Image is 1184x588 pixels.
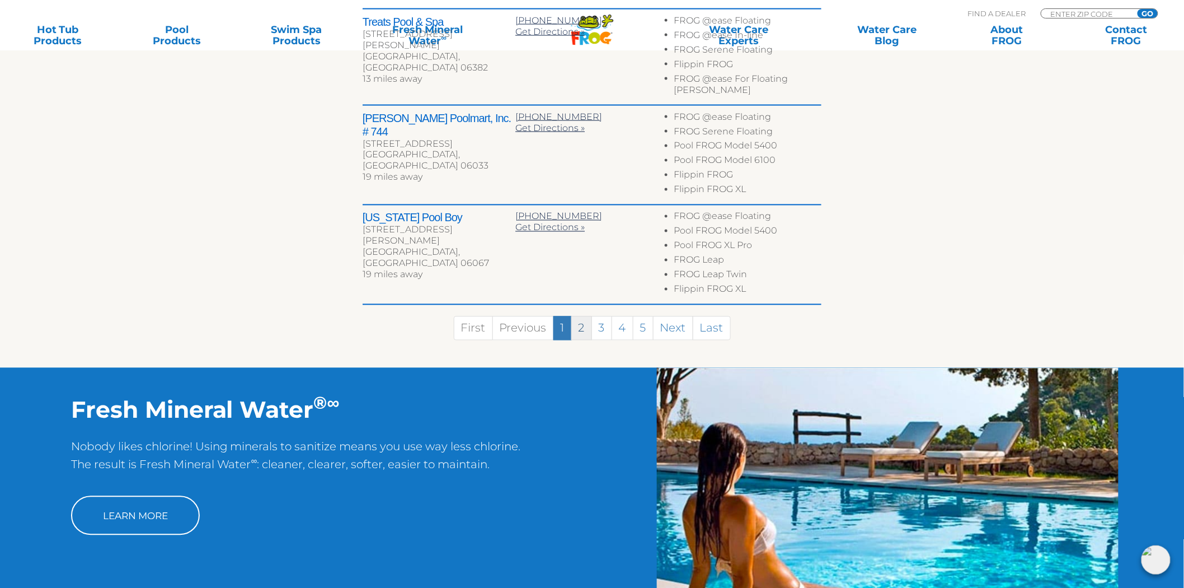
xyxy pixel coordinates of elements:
[515,123,585,133] a: Get Directions »
[454,316,493,340] a: First
[363,15,515,29] h2: Treats Pool & Spa
[674,255,821,269] li: FROG Leap
[612,316,633,340] a: 4
[591,316,612,340] a: 3
[363,247,515,269] div: [GEOGRAPHIC_DATA], [GEOGRAPHIC_DATA] 06067
[960,24,1053,46] a: AboutFROG
[250,24,343,46] a: Swim SpaProducts
[674,15,821,30] li: FROG @ease Floating
[674,44,821,59] li: FROG Serene Floating
[363,211,515,225] h2: [US_STATE] Pool Boy
[674,59,821,73] li: Flippin FROG
[251,456,257,466] sup: ∞
[674,184,821,199] li: Flippin FROG XL
[674,284,821,298] li: Flippin FROG XL
[674,269,821,284] li: FROG Leap Twin
[674,240,821,255] li: Pool FROG XL Pro
[492,316,554,340] a: Previous
[674,73,821,99] li: FROG @ease For Floating [PERSON_NAME]
[674,30,821,44] li: FROG @ease In-line
[553,316,572,340] a: 1
[653,316,693,340] a: Next
[363,51,515,73] div: [GEOGRAPHIC_DATA], [GEOGRAPHIC_DATA] 06382
[363,225,515,247] div: [STREET_ADDRESS][PERSON_NAME]
[363,138,515,150] div: [STREET_ADDRESS]
[327,393,340,414] sup: ∞
[1080,24,1173,46] a: ContactFROG
[674,155,821,170] li: Pool FROG Model 6100
[674,126,821,141] li: FROG Serene Floating
[363,29,515,51] div: [STREET_ADDRESS][PERSON_NAME]
[633,316,654,340] a: 5
[571,316,592,340] a: 2
[674,170,821,184] li: Flippin FROG
[131,24,224,46] a: PoolProducts
[841,24,934,46] a: Water CareBlog
[1050,9,1125,18] input: Zip Code Form
[515,15,602,26] a: [PHONE_NUMBER]
[363,150,515,172] div: [GEOGRAPHIC_DATA], [GEOGRAPHIC_DATA] 06033
[515,111,602,122] a: [PHONE_NUMBER]
[363,172,422,183] span: 19 miles away
[71,496,200,535] a: Learn More
[515,211,602,222] a: [PHONE_NUMBER]
[674,141,821,155] li: Pool FROG Model 5400
[1138,9,1158,18] input: GO
[674,111,821,126] li: FROG @ease Floating
[515,222,585,233] a: Get Directions »
[314,393,327,414] sup: ®
[71,396,521,424] h2: Fresh Mineral Water
[363,73,422,84] span: 13 miles away
[1141,545,1171,575] img: openIcon
[71,438,521,485] p: Nobody likes chlorine! Using minerals to sanitize means you use way less chlorine. The result is ...
[674,226,821,240] li: Pool FROG Model 5400
[515,26,585,37] a: Get Directions »
[363,269,422,280] span: 19 miles away
[363,111,515,138] h2: [PERSON_NAME] Poolmart, Inc. # 744
[674,211,821,226] li: FROG @ease Floating
[968,8,1026,18] p: Find A Dealer
[693,316,731,340] a: Last
[11,24,104,46] a: Hot TubProducts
